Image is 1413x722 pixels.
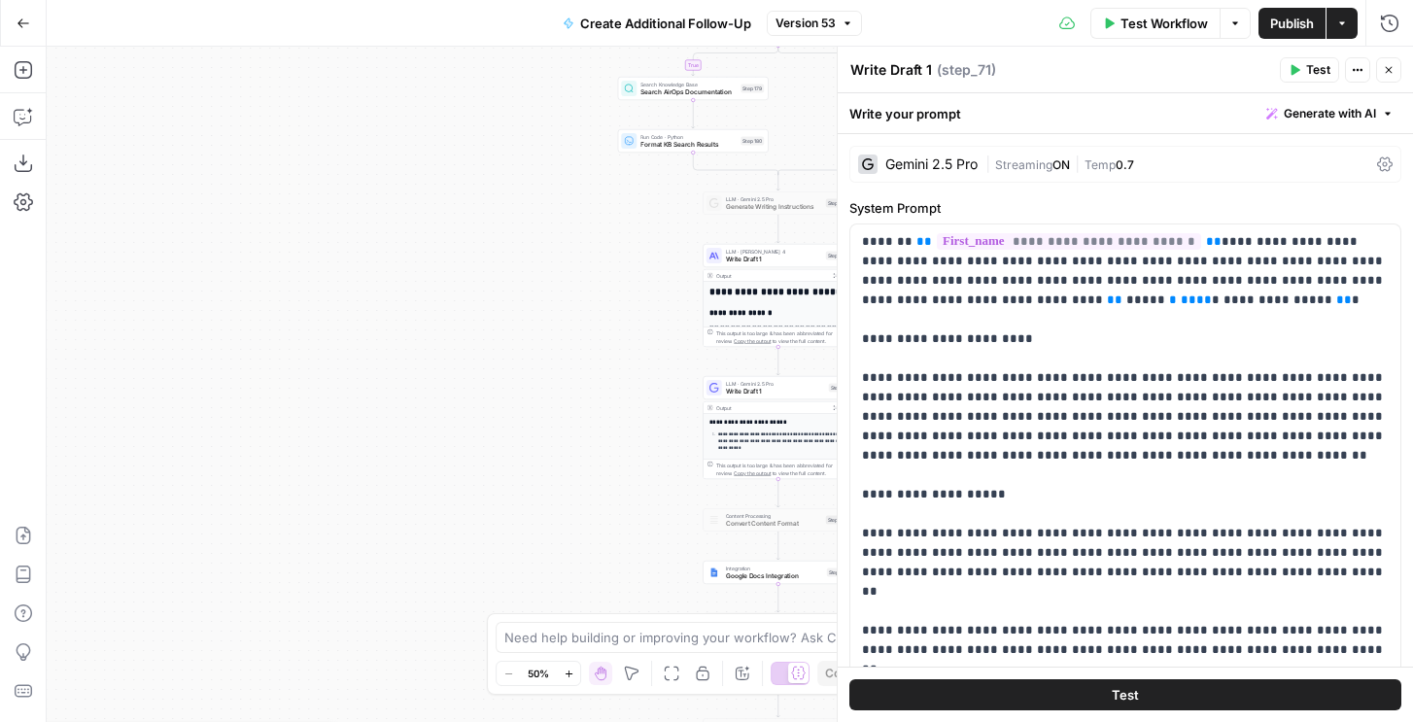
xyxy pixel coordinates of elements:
span: Version 53 [775,15,836,32]
span: Copy [825,665,854,682]
span: Write Draft 1 [726,387,825,396]
g: Edge from step_179 to step_180 [692,100,695,128]
div: Step 129 [826,252,849,260]
g: Edge from step_178 to step_179 [692,46,778,76]
span: Generate Writing Instructions [726,202,822,212]
span: Run Code · Python [640,133,737,141]
span: Test [1112,685,1139,705]
div: This output is too large & has been abbreviated for review. to view the full content. [716,329,849,345]
img: Instagram%20post%20-%201%201.png [709,567,719,577]
span: LLM · Gemini 2.5 Pro [726,380,825,388]
span: Copy the output [734,470,771,476]
g: Edge from step_171 to step_175 [776,584,779,612]
div: Step 170 [826,516,849,525]
button: Publish [1258,8,1326,39]
div: Step 180 [741,137,764,146]
div: Write your prompt [838,93,1413,133]
button: Test [849,679,1401,710]
div: Step 171 [827,568,849,577]
div: Gemini 2.5 Pro [885,157,978,171]
span: Create Additional Follow-Up [580,14,751,33]
g: Edge from step_170 to step_171 [776,532,779,560]
div: LLM · Gemini 2.5 ProGenerate Writing InstructionsStep 160 [703,191,853,215]
g: Edge from step_129 to step_71 [776,347,779,375]
div: Step 179 [741,85,764,93]
button: Copy [817,661,862,686]
span: Content Processing [726,512,822,520]
span: | [985,154,995,173]
span: Convert Content Format [726,519,822,529]
span: Test [1306,61,1330,79]
g: Edge from step_71 to step_170 [776,479,779,507]
span: | [1070,154,1085,173]
span: Publish [1270,14,1314,33]
div: This output is too large & has been abbreviated for review. to view the full content. [716,462,849,477]
span: Search AirOps Documentation [640,87,737,97]
span: Google Docs Integration [726,571,823,581]
div: IntegrationGoogle Docs IntegrationStep 171 [703,561,853,584]
span: LLM · [PERSON_NAME] 4 [726,248,822,256]
span: Copy the output [734,338,771,344]
span: Streaming [995,157,1052,172]
div: Content ProcessingConvert Content FormatStep 170 [703,508,853,532]
div: Output [716,272,827,280]
div: Output [716,404,827,412]
div: Search Knowledge BaseSearch AirOps DocumentationStep 179 [618,77,769,100]
button: Create Additional Follow-Up [551,8,763,39]
span: Format KB Search Results [640,140,737,150]
span: LLM · Gemini 2.5 Pro [726,195,822,203]
span: 0.7 [1116,157,1134,172]
span: Generate with AI [1284,105,1376,122]
button: Test [1280,57,1339,83]
g: Edge from step_161 to step_93 [776,689,779,717]
span: 50% [528,666,549,681]
span: Write Draft 1 [726,255,822,264]
span: Temp [1085,157,1116,172]
span: Search Knowledge Base [640,81,737,88]
span: ( step_71 ) [937,60,996,80]
button: Generate with AI [1258,101,1401,126]
button: Version 53 [767,11,862,36]
span: Test Workflow [1120,14,1208,33]
img: o3r9yhbrn24ooq0tey3lueqptmfj [709,515,719,525]
label: System Prompt [849,198,1401,218]
g: Edge from step_160 to step_129 [776,215,779,243]
g: Edge from step_180 to step_178-conditional-end [693,153,778,175]
textarea: Write Draft 1 [850,60,932,80]
g: Edge from step_178 to step_178-conditional-end [778,46,864,175]
button: Test Workflow [1090,8,1220,39]
div: Run Code · PythonFormat KB Search ResultsStep 180 [618,129,769,153]
span: ON [1052,157,1070,172]
div: Step 160 [826,199,849,208]
span: Integration [726,565,823,572]
g: Edge from step_178-conditional-end to step_160 [776,173,779,191]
